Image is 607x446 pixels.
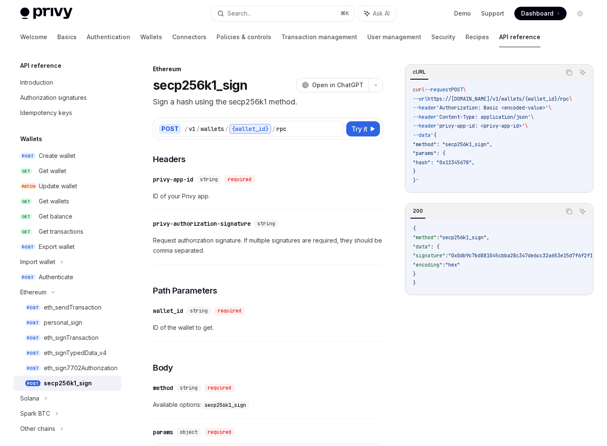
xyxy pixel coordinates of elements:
[413,104,436,111] span: --header
[39,211,72,222] div: Get balance
[465,27,489,47] a: Recipes
[577,67,588,78] button: Ask AI
[201,401,249,409] code: secp256k1_sign
[25,320,40,326] span: POST
[445,262,460,268] span: "hex"
[373,9,390,18] span: Ask AI
[20,8,72,19] img: light logo
[20,77,53,88] div: Introduction
[159,124,181,134] div: POST
[20,214,32,220] span: GET
[413,132,431,139] span: --data
[297,78,369,92] button: Open in ChatGPT
[413,168,416,175] span: }
[211,6,355,21] button: Search...⌘K
[13,239,121,254] a: POSTExport wallet
[39,196,69,206] div: Get wallets
[413,271,416,278] span: }
[185,125,188,133] div: /
[153,323,383,333] span: ID of the wallet to get.
[20,409,50,419] div: Spark BTC
[428,96,569,102] span: https://[DOMAIN_NAME]/v1/wallets/{wallet_id}/rpc
[454,9,471,18] a: Demo
[44,318,82,328] div: personal_sign
[514,7,567,20] a: Dashboard
[214,307,245,315] div: required
[20,257,55,267] div: Import wallet
[20,61,62,71] h5: API reference
[531,114,534,120] span: \
[153,219,251,228] div: privy-authorization-signature
[346,121,380,136] button: Try it
[481,9,504,18] a: Support
[25,365,40,371] span: POST
[312,81,364,89] span: Open in ChatGPT
[20,93,87,103] div: Authorization signatures
[153,153,186,165] span: Headers
[431,243,439,250] span: : {
[20,153,35,159] span: POST
[257,220,275,227] span: string
[431,27,455,47] a: Security
[39,242,75,252] div: Export wallet
[13,209,121,224] a: GETGet balance
[13,361,121,376] a: POSTeth_sign7702Authorization
[13,179,121,194] a: PATCHUpdate wallet
[57,27,77,47] a: Basics
[413,159,475,166] span: "hash": "0x12345678",
[340,10,349,17] span: ⌘ K
[413,262,442,268] span: "encoding"
[272,125,275,133] div: /
[577,206,588,217] button: Ask AI
[564,67,575,78] button: Copy the contents from the code block
[25,335,40,341] span: POST
[153,191,383,201] span: ID of your Privy app.
[153,175,193,184] div: privy-app-id
[439,234,487,241] span: "secp256k1_sign"
[436,114,531,120] span: 'Content-Type: application/json'
[436,104,548,111] span: 'Authorization: Basic <encoded-value>'
[196,125,200,133] div: /
[13,224,121,239] a: GETGet transactions
[44,333,99,343] div: eth_signTransaction
[445,252,448,259] span: :
[39,227,83,237] div: Get transactions
[13,376,121,391] a: POSTsecp256k1_sign
[413,96,428,102] span: --url
[153,65,383,73] div: Ethereum
[13,163,121,179] a: GETGet wallet
[413,114,436,120] span: --header
[225,175,255,184] div: required
[413,243,431,250] span: "data"
[180,429,198,435] span: object
[153,96,383,108] p: Sign a hash using the secp256k1 method.
[13,148,121,163] a: POSTCreate wallet
[413,234,436,241] span: "method"
[413,123,436,129] span: --header
[410,206,425,216] div: 200
[39,181,77,191] div: Update wallet
[413,141,492,148] span: "method": "secp256k1_sign",
[413,86,425,93] span: curl
[548,104,551,111] span: \
[281,27,357,47] a: Transaction management
[564,206,575,217] button: Copy the contents from the code block
[25,350,40,356] span: POST
[172,27,206,47] a: Connectors
[20,183,37,190] span: PATCH
[436,123,525,129] span: 'privy-app-id: <privy-app-id>'
[153,400,383,410] span: Available options:
[44,363,118,373] div: eth_sign7702Authorization
[367,27,421,47] a: User management
[13,90,121,105] a: Authorization signatures
[20,27,47,47] a: Welcome
[20,393,39,403] div: Solana
[153,362,173,374] span: Body
[13,300,121,315] a: POSTeth_sendTransaction
[13,315,121,330] a: POSTpersonal_sign
[413,225,416,232] span: {
[413,150,445,157] span: "params": {
[463,86,466,93] span: \
[200,176,218,183] span: string
[153,77,248,93] h1: secp256k1_sign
